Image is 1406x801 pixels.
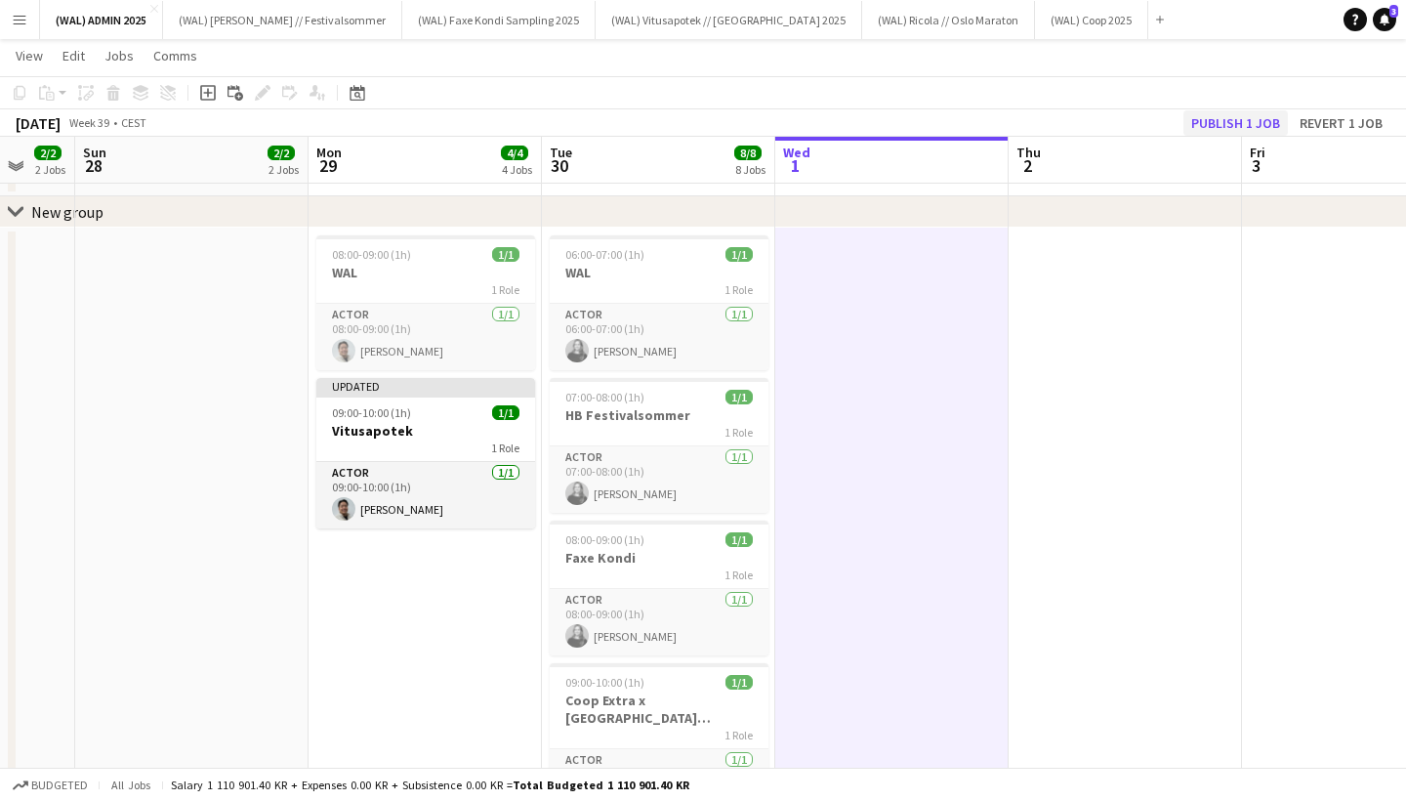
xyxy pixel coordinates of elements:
[316,378,535,394] div: Updated
[780,154,810,177] span: 1
[10,775,91,796] button: Budgeted
[550,144,572,161] span: Tue
[550,304,768,370] app-card-role: Actor1/106:00-07:00 (1h)[PERSON_NAME]
[97,43,142,68] a: Jobs
[121,115,146,130] div: CEST
[268,146,295,160] span: 2/2
[64,115,113,130] span: Week 39
[565,390,644,404] span: 07:00-08:00 (1h)
[1035,1,1148,39] button: (WAL) Coop 2025
[1292,110,1390,136] button: Revert 1 job
[316,144,342,161] span: Mon
[502,162,532,177] div: 4 Jobs
[501,146,528,160] span: 4/4
[62,47,85,64] span: Edit
[725,390,753,404] span: 1/1
[550,521,768,655] app-job-card: 08:00-09:00 (1h)1/1Faxe Kondi1 RoleActor1/108:00-09:00 (1h)[PERSON_NAME]
[316,304,535,370] app-card-role: Actor1/108:00-09:00 (1h)[PERSON_NAME]
[107,778,154,792] span: All jobs
[1250,144,1265,161] span: Fri
[862,1,1035,39] button: (WAL) Ricola // Oslo Maraton
[724,728,753,742] span: 1 Role
[1373,8,1396,31] a: 3
[55,43,93,68] a: Edit
[783,144,810,161] span: Wed
[724,282,753,297] span: 1 Role
[1013,154,1041,177] span: 2
[1247,154,1265,177] span: 3
[16,113,61,133] div: [DATE]
[316,422,535,440] h3: Vitusapotek
[1389,5,1398,18] span: 3
[316,378,535,528] app-job-card: Updated09:00-10:00 (1h)1/1Vitusapotek1 RoleActor1/109:00-10:00 (1h)[PERSON_NAME]
[8,43,51,68] a: View
[1183,110,1288,136] button: Publish 1 job
[724,568,753,582] span: 1 Role
[31,779,88,792] span: Budgeted
[735,162,765,177] div: 8 Jobs
[145,43,205,68] a: Comms
[269,162,299,177] div: 2 Jobs
[550,406,768,424] h3: HB Festivalsommer
[40,1,163,39] button: (WAL) ADMIN 2025
[104,47,134,64] span: Jobs
[550,589,768,655] app-card-role: Actor1/108:00-09:00 (1h)[PERSON_NAME]
[565,247,644,262] span: 06:00-07:00 (1h)
[163,1,402,39] button: (WAL) [PERSON_NAME] // Festivalsommer
[550,235,768,370] app-job-card: 06:00-07:00 (1h)1/1WAL1 RoleActor1/106:00-07:00 (1h)[PERSON_NAME]
[513,778,689,792] span: Total Budgeted 1 110 901.40 KR
[550,264,768,281] h3: WAL
[83,144,106,161] span: Sun
[596,1,862,39] button: (WAL) Vitusapotek // [GEOGRAPHIC_DATA] 2025
[550,446,768,513] app-card-role: Actor1/107:00-08:00 (1h)[PERSON_NAME]
[402,1,596,39] button: (WAL) Faxe Kondi Sampling 2025
[492,247,519,262] span: 1/1
[316,264,535,281] h3: WAL
[492,405,519,420] span: 1/1
[34,146,62,160] span: 2/2
[734,146,762,160] span: 8/8
[1016,144,1041,161] span: Thu
[332,405,411,420] span: 09:00-10:00 (1h)
[316,235,535,370] app-job-card: 08:00-09:00 (1h)1/1WAL1 RoleActor1/108:00-09:00 (1h)[PERSON_NAME]
[565,532,644,547] span: 08:00-09:00 (1h)
[16,47,43,64] span: View
[491,282,519,297] span: 1 Role
[332,247,411,262] span: 08:00-09:00 (1h)
[313,154,342,177] span: 29
[725,675,753,690] span: 1/1
[171,778,689,792] div: Salary 1 110 901.40 KR + Expenses 0.00 KR + Subsistence 0.00 KR =
[550,378,768,513] app-job-card: 07:00-08:00 (1h)1/1HB Festivalsommer1 RoleActor1/107:00-08:00 (1h)[PERSON_NAME]
[35,162,65,177] div: 2 Jobs
[547,154,572,177] span: 30
[491,441,519,455] span: 1 Role
[316,462,535,528] app-card-role: Actor1/109:00-10:00 (1h)[PERSON_NAME]
[31,202,103,222] div: New group
[724,425,753,440] span: 1 Role
[153,47,197,64] span: Comms
[80,154,106,177] span: 28
[565,675,644,690] span: 09:00-10:00 (1h)
[725,247,753,262] span: 1/1
[725,532,753,547] span: 1/1
[550,692,768,727] h3: Coop Extra x [GEOGRAPHIC_DATA] Maraton
[550,549,768,567] h3: Faxe Kondi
